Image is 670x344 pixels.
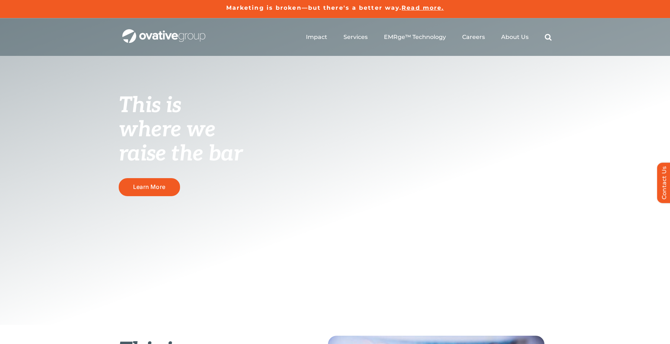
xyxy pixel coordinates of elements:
span: where we raise the bar [119,117,242,167]
a: OG_Full_horizontal_WHT [122,28,205,35]
span: This is [119,93,181,119]
span: Learn More [133,184,165,190]
a: Impact [306,34,327,41]
a: Learn More [119,178,180,196]
a: EMRge™ Technology [384,34,446,41]
a: About Us [501,34,529,41]
a: Read more. [402,4,444,11]
a: Search [545,34,552,41]
a: Careers [462,34,485,41]
a: Marketing is broken—but there's a better way. [226,4,402,11]
nav: Menu [306,26,552,49]
a: Services [343,34,368,41]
